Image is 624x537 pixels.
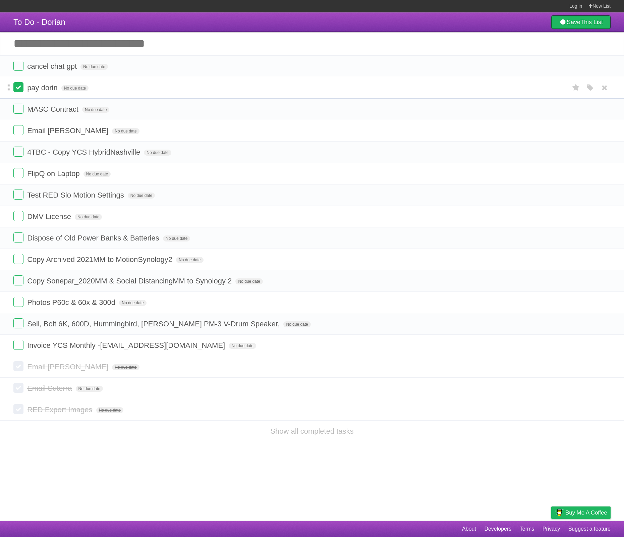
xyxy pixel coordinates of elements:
span: No due date [235,278,263,284]
label: Done [13,383,23,393]
span: No due date [61,85,89,91]
span: No due date [112,128,139,134]
label: Done [13,254,23,264]
a: Show all completed tasks [270,427,353,435]
label: Done [13,82,23,92]
span: Email [PERSON_NAME] [27,363,110,371]
span: FlipQ on Laptop [27,169,81,178]
span: pay dorin [27,84,59,92]
img: Buy me a coffee [555,507,564,518]
span: No due date [229,343,256,349]
span: Copy Archived 2021MM to MotionSynology2 [27,255,174,264]
span: To Do - Dorian [13,17,65,26]
label: Done [13,211,23,221]
span: Sell, Bolt 6K, 600D, Hummingbird, [PERSON_NAME] PM-3 V-Drum Speaker, [27,320,281,328]
label: Done [13,232,23,243]
a: Privacy [543,523,560,535]
span: No due date [76,386,103,392]
b: This List [580,19,603,25]
span: Copy Sonepar_2020MM & Social DistancingMM to Synology 2 [27,277,233,285]
span: No due date [75,214,102,220]
label: Done [13,168,23,178]
a: Terms [520,523,534,535]
span: Test RED Slo Motion Settings [27,191,126,199]
span: Buy me a coffee [565,507,607,519]
span: 4TBC - Copy YCS HybridNashville [27,148,142,156]
a: Developers [484,523,511,535]
span: cancel chat gpt [27,62,78,70]
span: RED Export Images [27,406,94,414]
label: Done [13,147,23,157]
span: No due date [144,150,171,156]
label: Star task [570,82,582,93]
span: No due date [96,407,123,413]
span: No due date [176,257,203,263]
label: Done [13,340,23,350]
span: No due date [83,171,111,177]
span: No due date [119,300,146,306]
label: Done [13,404,23,414]
label: Done [13,61,23,71]
label: Done [13,361,23,371]
span: Email [PERSON_NAME] [27,126,110,135]
a: Buy me a coffee [551,506,611,519]
span: No due date [128,193,155,199]
span: No due date [82,107,109,113]
span: DMV License [27,212,73,221]
a: Suggest a feature [568,523,611,535]
label: Done [13,190,23,200]
span: No due date [112,364,139,370]
span: MASC Contract [27,105,80,113]
a: SaveThis List [551,15,611,29]
label: Done [13,297,23,307]
label: Done [13,275,23,285]
label: Done [13,104,23,114]
label: Done [13,125,23,135]
span: Dispose of Old Power Banks & Batteries [27,234,161,242]
span: No due date [163,235,190,241]
a: About [462,523,476,535]
span: Photos P60c & 60x & 300d [27,298,117,307]
label: Done [13,318,23,328]
span: No due date [80,64,108,70]
span: No due date [283,321,310,327]
span: Email Suterra [27,384,73,392]
span: Invoice YCS Monthly - [EMAIL_ADDRESS][DOMAIN_NAME] [27,341,227,350]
